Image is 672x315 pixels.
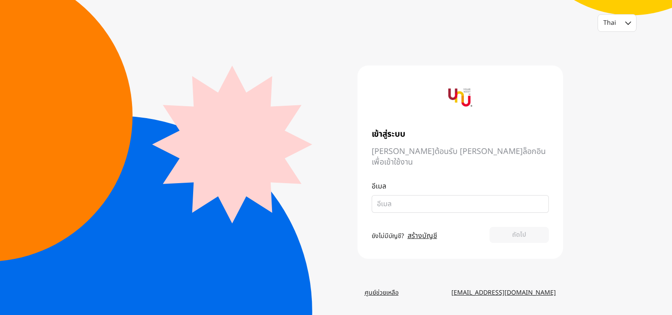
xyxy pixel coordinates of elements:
span: [PERSON_NAME]ต้อนรับ [PERSON_NAME]ล็อกอินเพื่อเข้าใช้งาน [372,146,549,168]
img: yournextu-logo-vertical-compact-v2.png [448,86,472,110]
p: อีเมล [372,181,549,192]
div: Thai [603,19,620,27]
a: สร้างบัญชี [408,230,437,241]
span: เข้าสู่ระบบ [372,129,549,139]
a: ศูนย์ช่วยเหลือ [357,285,406,301]
input: อีเมล [377,199,536,209]
span: ยังไม่มีบัญชี? [372,231,404,241]
a: [EMAIL_ADDRESS][DOMAIN_NAME] [444,285,563,301]
button: ถัดไป [489,227,548,243]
